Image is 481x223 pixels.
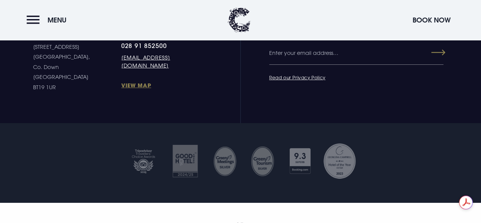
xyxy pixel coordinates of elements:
button: Book Now [409,12,454,28]
button: Menu [27,12,70,28]
span: Menu [48,16,67,24]
img: Good hotel 24 25 2 [168,142,202,180]
a: [EMAIL_ADDRESS][DOMAIN_NAME] [121,53,195,69]
img: Booking com 1 [285,142,315,180]
p: [STREET_ADDRESS] [GEOGRAPHIC_DATA], Co. Down [GEOGRAPHIC_DATA] BT19 1UR [33,42,121,93]
img: Tripadvisor travellers choice 2025 [126,142,160,180]
button: Submit [418,46,445,59]
img: Untitled design 35 [213,146,237,176]
a: View Map [121,82,195,89]
a: Read our Privacy Policy [269,74,325,80]
a: 028 91 852500 [121,42,195,50]
img: Clandeboye Lodge [228,8,251,32]
img: GM SILVER TRANSPARENT [251,146,275,176]
input: Enter your email address… [269,42,443,65]
img: Georgina Campbell Award 2023 [322,142,357,180]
